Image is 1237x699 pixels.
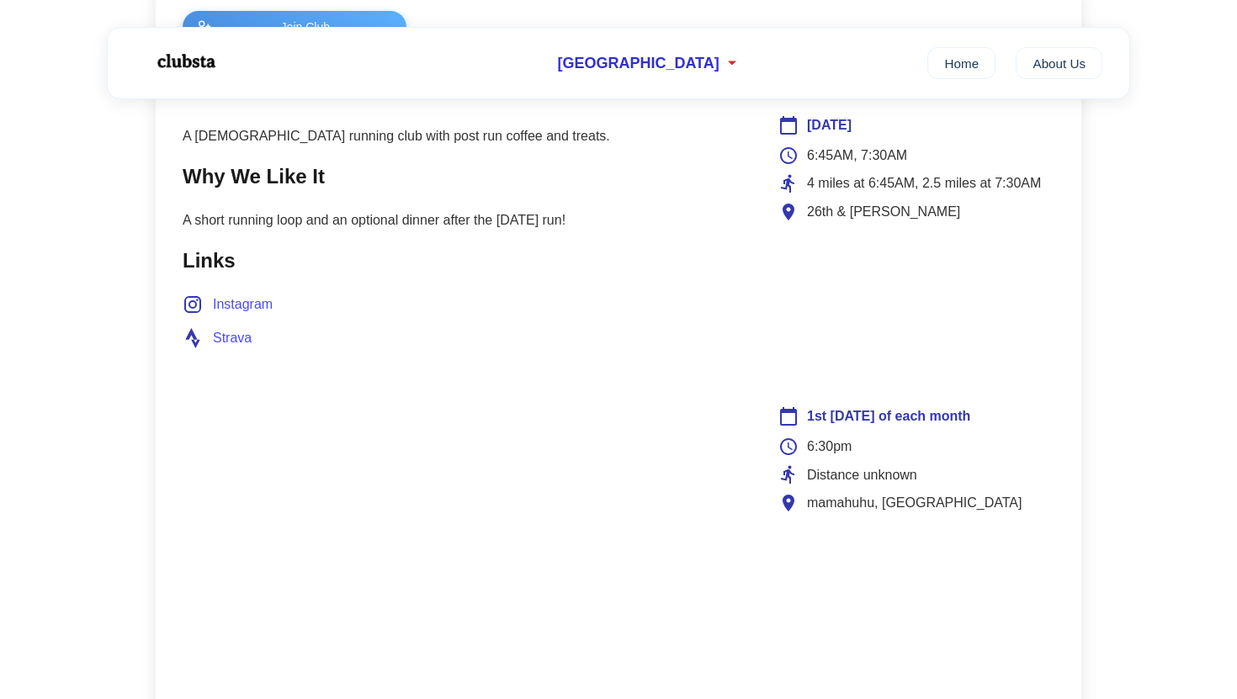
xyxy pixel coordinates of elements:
[183,327,252,349] a: Strava
[807,492,1022,514] span: mamahuhu, [GEOGRAPHIC_DATA]
[807,436,852,458] span: 6:30pm
[213,294,273,315] span: Instagram
[183,161,741,193] h2: Why We Like It
[807,201,960,223] span: 26th & [PERSON_NAME]
[1016,47,1102,79] a: About Us
[183,125,741,147] p: A [DEMOGRAPHIC_DATA] running club with post run coffee and treats.
[183,294,273,315] a: Instagram
[183,245,741,277] h2: Links
[807,172,1041,194] span: 4 miles at 6:45AM, 2.5 miles at 7:30AM
[557,55,719,72] span: [GEOGRAPHIC_DATA]
[778,531,1051,657] iframe: Club Location Map
[807,405,970,427] span: 1st [DATE] of each month
[183,209,741,231] p: A short running loop and an optional dinner after the [DATE] run!
[183,11,741,43] a: Join Club
[213,327,252,349] span: Strava
[807,114,852,136] span: [DATE]
[183,11,406,43] button: Join Club
[927,47,995,79] a: Home
[807,464,917,486] span: Distance unknown
[778,239,1051,365] iframe: Club Location Map
[135,40,236,82] img: Logo
[807,145,907,167] span: 6:45AM, 7:30AM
